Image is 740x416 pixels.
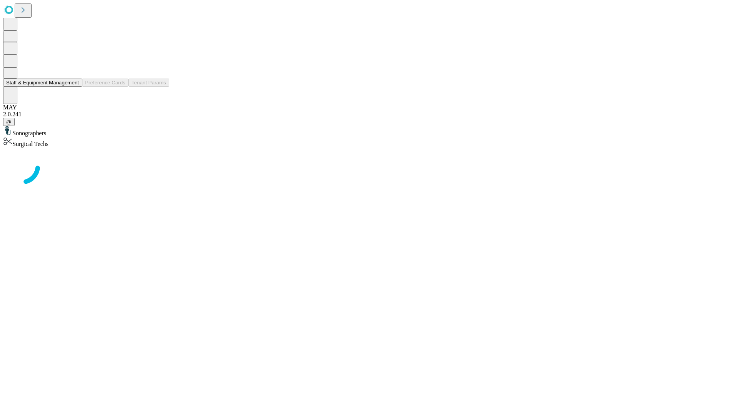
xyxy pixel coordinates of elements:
[3,126,737,137] div: Sonographers
[3,79,82,87] button: Staff & Equipment Management
[128,79,169,87] button: Tenant Params
[3,104,737,111] div: MAY
[3,111,737,118] div: 2.0.241
[3,137,737,148] div: Surgical Techs
[82,79,128,87] button: Preference Cards
[3,118,15,126] button: @
[6,119,12,125] span: @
